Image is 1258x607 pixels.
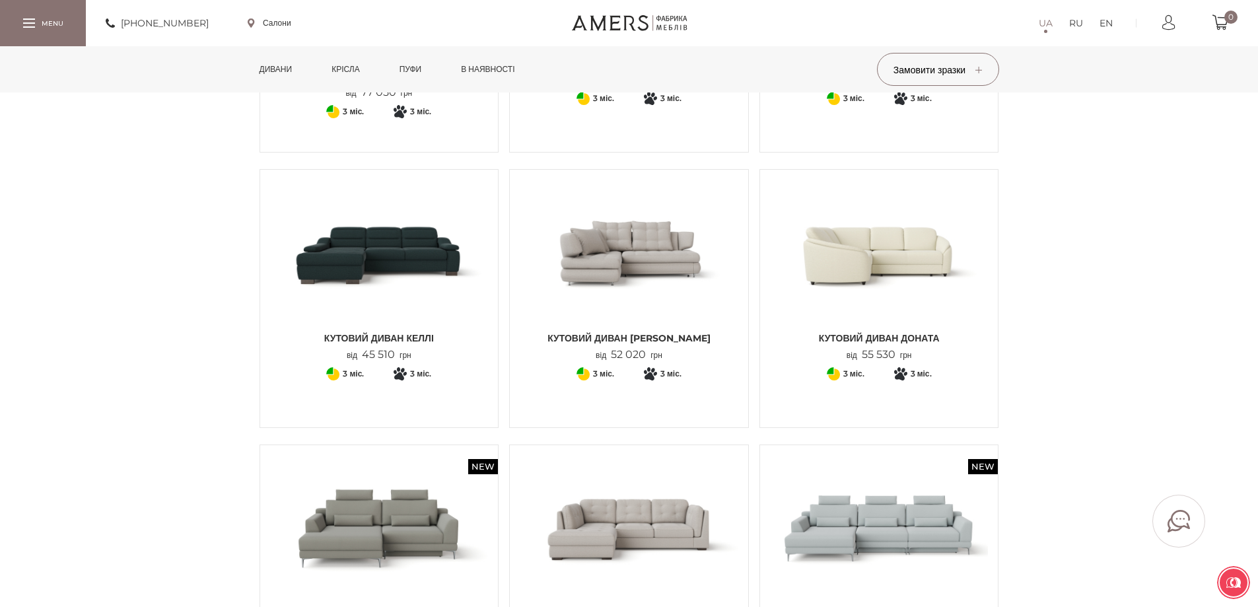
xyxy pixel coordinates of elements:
[322,46,369,92] a: Крісла
[410,366,431,382] span: 3 міс.
[660,90,681,106] span: 3 міс.
[357,348,400,361] span: 45 510
[911,90,932,106] span: 3 міс.
[877,53,999,86] button: Замовити зразки
[893,64,982,76] span: Замовити зразки
[660,366,681,382] span: 3 міс.
[847,349,912,361] p: від грн
[250,46,302,92] a: Дивани
[606,348,650,361] span: 52 020
[911,366,932,382] span: 3 міс.
[410,104,431,120] span: 3 міс.
[451,46,524,92] a: в наявності
[1100,15,1113,31] a: EN
[343,366,364,382] span: 3 міс.
[857,348,900,361] span: 55 530
[520,332,738,345] span: Кутовий диван [PERSON_NAME]
[390,46,432,92] a: Пуфи
[1069,15,1083,31] a: RU
[106,15,209,31] a: [PHONE_NUMBER]
[593,366,614,382] span: 3 міс.
[770,180,989,361] a: Кутовий диван ДОНАТА Кутовий диван ДОНАТА Кутовий диван ДОНАТА від55 530грн
[270,332,489,345] span: Кутовий диван КЕЛЛІ
[343,104,364,120] span: 3 міс.
[843,90,864,106] span: 3 міс.
[345,87,412,99] p: від грн
[270,180,489,361] a: Кутовий диван КЕЛЛІ Кутовий диван КЕЛЛІ Кутовий диван КЕЛЛІ від45 510грн
[968,459,998,474] span: New
[596,349,662,361] p: від грн
[1224,11,1238,24] span: 0
[248,17,291,29] a: Салони
[1039,15,1053,31] a: UA
[468,459,498,474] span: New
[593,90,614,106] span: 3 міс.
[347,349,411,361] p: від грн
[843,366,864,382] span: 3 міс.
[770,332,989,345] span: Кутовий диван ДОНАТА
[520,180,738,361] a: Кутовий диван Ніколь Кутовий диван Ніколь Кутовий диван [PERSON_NAME] від52 020грн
